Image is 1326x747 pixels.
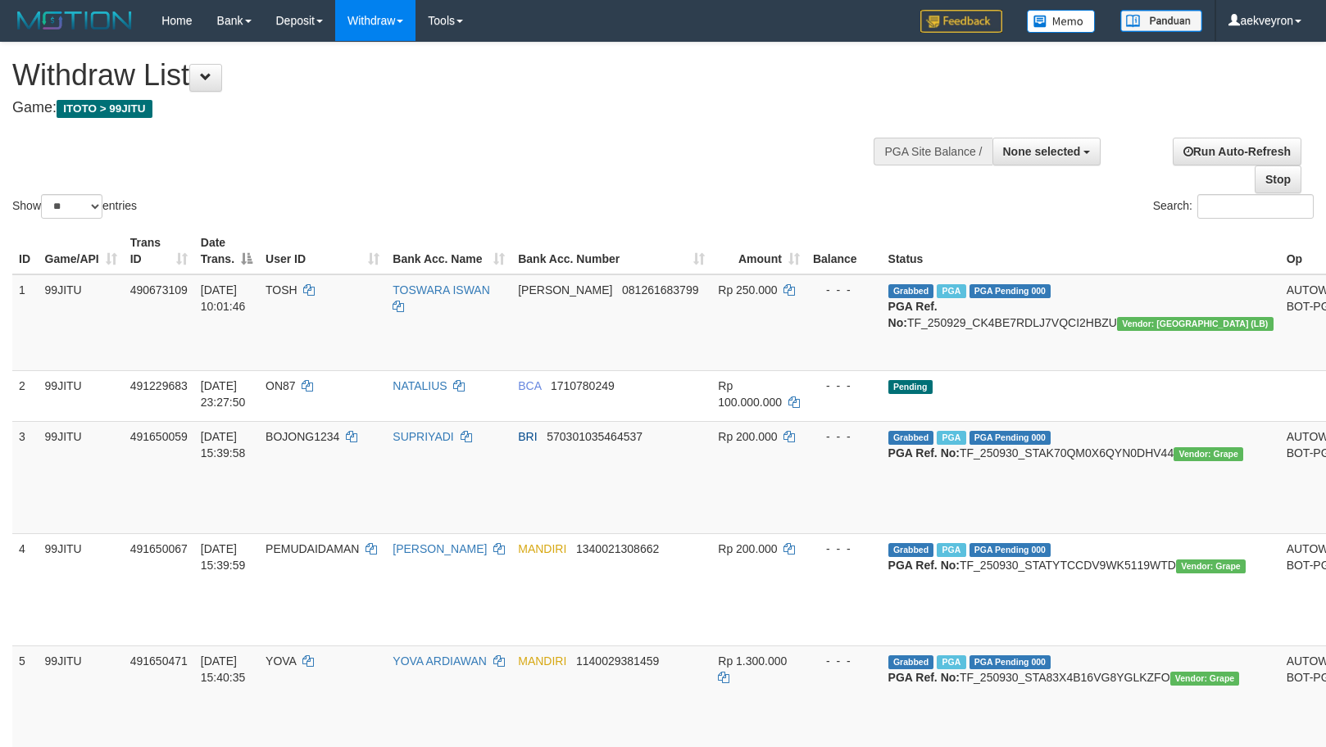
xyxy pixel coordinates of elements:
label: Search: [1153,194,1314,219]
span: Copy 570301035464537 to clipboard [547,430,643,443]
img: panduan.png [1120,10,1202,32]
span: 490673109 [130,283,188,297]
td: 99JITU [39,421,124,533]
span: Rp 100.000.000 [718,379,782,409]
span: TOSH [266,283,297,297]
span: Marked by aekrubicon [937,431,965,445]
b: PGA Ref. No: [888,559,960,572]
span: [DATE] 15:39:59 [201,542,246,572]
span: Grabbed [888,655,934,669]
td: 4 [12,533,39,645]
b: PGA Ref. No: [888,446,960,460]
th: Trans ID: activate to sort column ascending [124,228,194,274]
a: Run Auto-Refresh [1173,138,1301,165]
span: 491229683 [130,379,188,392]
th: ID [12,228,39,274]
select: Showentries [41,194,102,219]
span: PEMUDAIDAMAN [266,542,359,555]
td: 99JITU [39,274,124,371]
div: - - - [813,428,875,445]
td: 99JITU [39,533,124,645]
span: Rp 1.300.000 [718,654,787,668]
span: Copy 081261683799 to clipboard [622,283,698,297]
div: - - - [813,282,875,298]
span: Vendor URL: https://settle31.1velocity.biz [1170,672,1240,686]
span: Vendor URL: https://settle31.1velocity.biz [1176,559,1246,573]
span: PGA Pending [970,284,1051,298]
span: Pending [888,380,933,394]
th: Game/API: activate to sort column ascending [39,228,124,274]
div: - - - [813,653,875,669]
span: Rp 200.000 [718,542,777,555]
img: Feedback.jpg [920,10,1002,33]
input: Search: [1197,194,1314,219]
td: 2 [12,370,39,421]
a: NATALIUS [393,379,447,392]
td: 99JITU [39,370,124,421]
span: Copy 1140029381459 to clipboard [576,654,659,668]
label: Show entries [12,194,137,219]
a: SUPRIYADI [393,430,453,443]
th: Balance [806,228,882,274]
button: None selected [992,138,1101,165]
span: MANDIRI [518,542,566,555]
span: [DATE] 23:27:50 [201,379,246,409]
b: PGA Ref. No: [888,671,960,684]
th: Status [882,228,1280,274]
span: [PERSON_NAME] [518,283,612,297]
span: PGA Pending [970,655,1051,669]
span: Rp 200.000 [718,430,777,443]
th: Amount: activate to sort column ascending [711,228,806,274]
span: Rp 250.000 [718,283,777,297]
th: User ID: activate to sort column ascending [259,228,386,274]
span: 491650059 [130,430,188,443]
img: Button%20Memo.svg [1027,10,1096,33]
h1: Withdraw List [12,59,868,92]
b: PGA Ref. No: [888,300,938,329]
span: None selected [1003,145,1081,158]
span: Marked by aekrubicon [937,543,965,557]
span: ON87 [266,379,296,392]
span: PGA Pending [970,431,1051,445]
span: BOJONG1234 [266,430,339,443]
span: ITOTO > 99JITU [57,100,152,118]
td: TF_250930_STATYTCCDV9WK5119WTD [882,533,1280,645]
th: Bank Acc. Name: activate to sort column ascending [386,228,511,274]
span: BCA [518,379,541,392]
a: TOSWARA ISWAN [393,283,490,297]
span: MANDIRI [518,654,566,668]
span: PGA Pending [970,543,1051,557]
h4: Game: [12,100,868,116]
span: Vendor URL: https://dashboard.q2checkout.com/secure [1117,317,1274,331]
span: Grabbed [888,431,934,445]
span: Marked by aekrubicon [937,655,965,669]
span: Grabbed [888,284,934,298]
span: BRI [518,430,537,443]
span: Copy 1710780249 to clipboard [551,379,615,392]
img: MOTION_logo.png [12,8,137,33]
td: 3 [12,421,39,533]
span: Copy 1340021308662 to clipboard [576,542,659,555]
div: - - - [813,541,875,557]
span: Grabbed [888,543,934,557]
span: Marked by aeklambo [937,284,965,298]
span: Vendor URL: https://settle31.1velocity.biz [1174,447,1243,461]
span: YOVA [266,654,296,668]
span: [DATE] 10:01:46 [201,283,246,313]
td: 1 [12,274,39,371]
th: Date Trans.: activate to sort column descending [194,228,259,274]
th: Bank Acc. Number: activate to sort column ascending [511,228,711,274]
a: YOVA ARDIAWAN [393,654,487,668]
span: 491650471 [130,654,188,668]
span: [DATE] 15:39:58 [201,430,246,460]
td: TF_250930_STAK70QM0X6QYN0DHV44 [882,421,1280,533]
a: [PERSON_NAME] [393,542,487,555]
span: 491650067 [130,542,188,555]
span: [DATE] 15:40:35 [201,654,246,684]
a: Stop [1255,165,1301,193]
td: TF_250929_CK4BE7RDLJ7VQCI2HBZU [882,274,1280,371]
div: PGA Site Balance / [874,138,992,165]
div: - - - [813,378,875,394]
